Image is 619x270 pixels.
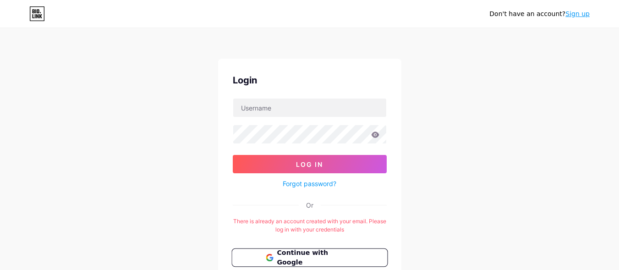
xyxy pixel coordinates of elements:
button: Continue with Google [231,248,388,267]
input: Username [233,99,386,117]
button: Log In [233,155,387,173]
div: Or [306,200,313,210]
div: There is already an account created with your email. Please log in with your credentials [233,217,387,234]
span: Log In [296,160,323,168]
a: Forgot password? [283,179,336,188]
div: Don't have an account? [489,9,590,19]
span: Continue with Google [277,248,353,268]
a: Continue with Google [233,248,387,267]
div: Login [233,73,387,87]
a: Sign up [565,10,590,17]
